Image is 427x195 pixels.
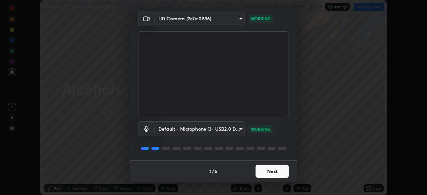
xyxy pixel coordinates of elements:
div: HD Camera (2e7e:0896) [154,121,245,136]
h4: 5 [215,168,218,175]
div: HD Camera (2e7e:0896) [154,11,245,26]
p: WORKING [251,16,271,22]
button: Next [256,165,289,178]
h4: / [212,168,214,175]
p: WORKING [251,126,271,132]
h4: 1 [209,168,211,175]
